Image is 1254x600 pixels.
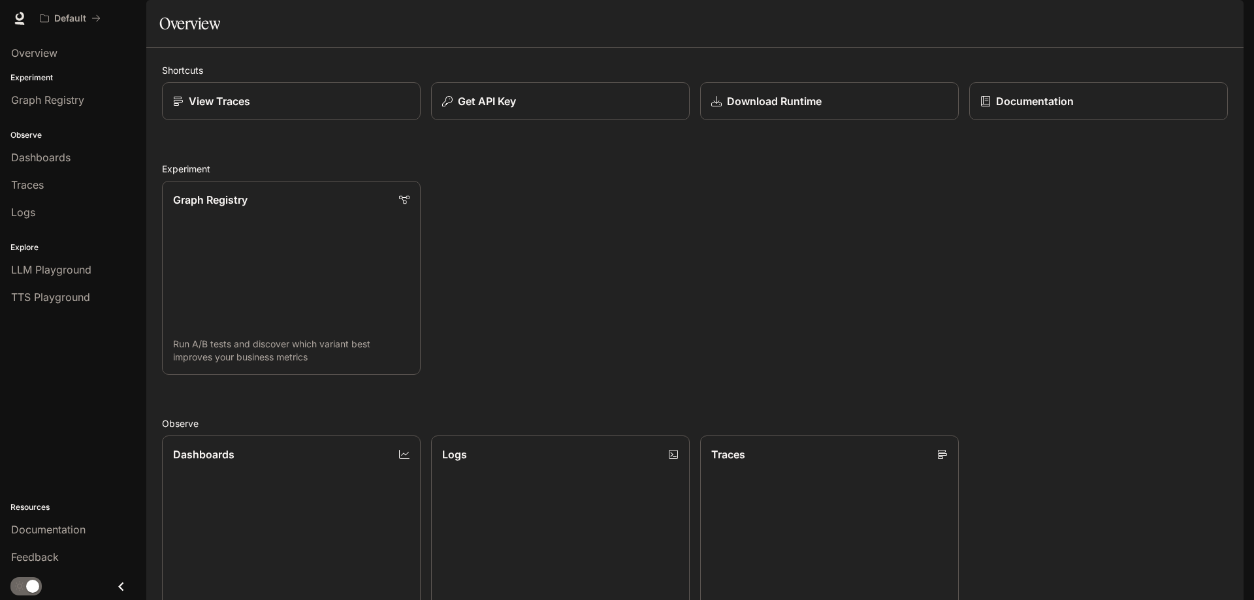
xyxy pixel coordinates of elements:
[162,162,1228,176] h2: Experiment
[173,447,234,462] p: Dashboards
[162,417,1228,430] h2: Observe
[54,13,86,24] p: Default
[431,82,690,120] button: Get API Key
[162,63,1228,77] h2: Shortcuts
[159,10,220,37] h1: Overview
[996,93,1074,109] p: Documentation
[173,338,410,364] p: Run A/B tests and discover which variant best improves your business metrics
[711,447,745,462] p: Traces
[162,181,421,375] a: Graph RegistryRun A/B tests and discover which variant best improves your business metrics
[34,5,106,31] button: All workspaces
[700,82,959,120] a: Download Runtime
[189,93,250,109] p: View Traces
[162,82,421,120] a: View Traces
[458,93,516,109] p: Get API Key
[442,447,467,462] p: Logs
[727,93,822,109] p: Download Runtime
[173,192,248,208] p: Graph Registry
[969,82,1228,120] a: Documentation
